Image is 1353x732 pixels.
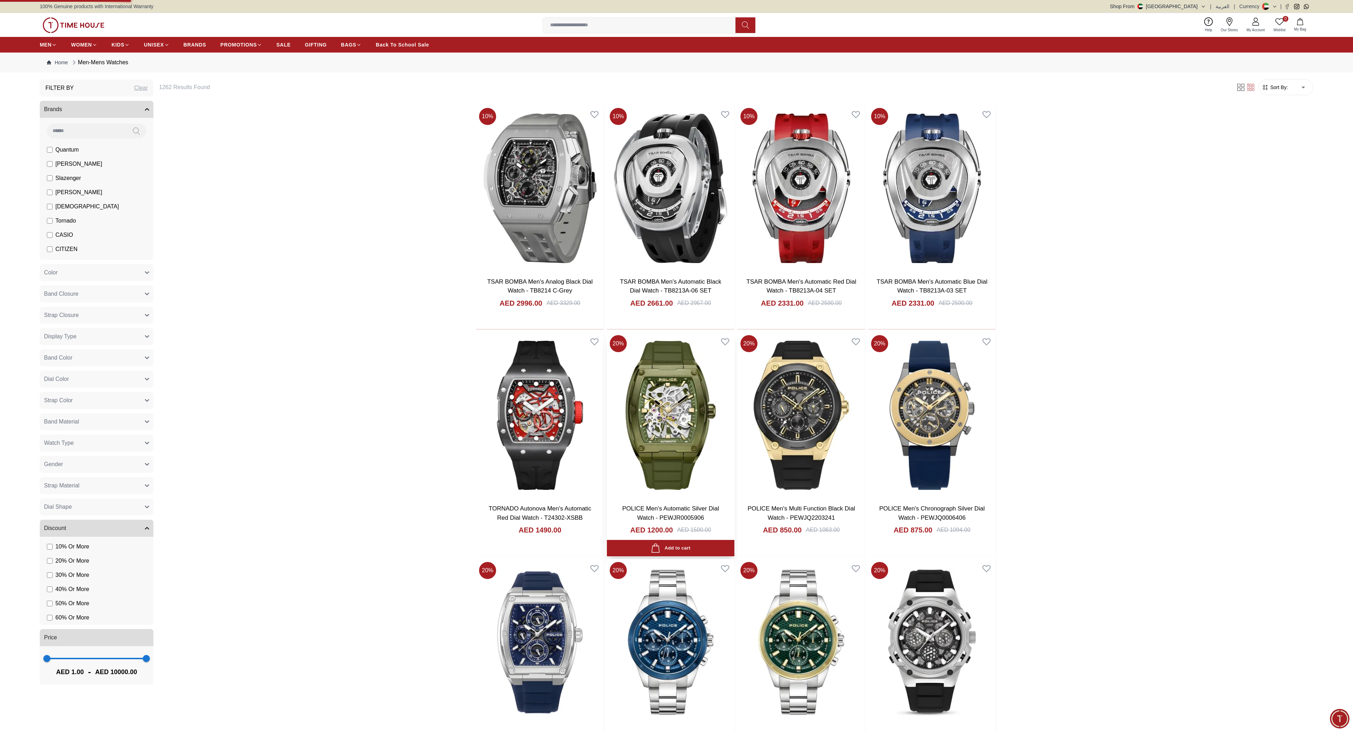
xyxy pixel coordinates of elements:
[738,332,865,499] a: POLICE Men's Multi Function Black Dial Watch - PEWJQ2203241
[71,58,128,67] div: Men-Mens Watches
[112,38,130,51] a: KIDS
[40,38,57,51] a: MEN
[939,299,972,307] div: AED 2590.00
[71,38,97,51] a: WOMEN
[103,185,132,194] span: Exchanges
[47,544,53,550] input: 10% Or More
[1216,3,1229,10] span: العربية
[44,396,73,405] span: Strap Color
[518,525,561,535] h4: AED 1490.00
[40,413,153,430] button: Band Material
[276,41,290,48] span: SALE
[748,505,855,521] a: POLICE Men's Multi Function Black Dial Watch - PEWJQ2203241
[868,332,996,499] a: POLICE Men's Chronograph Silver Dial Watch - PEWJQ0006406
[40,264,153,281] button: Color
[221,41,257,48] span: PROMOTIONS
[184,38,206,51] a: BRANDS
[68,185,91,194] span: Services
[487,278,593,294] a: TSAR BOMBA Men's Analog Black Dial Watch - TB8214 C-Grey
[1218,27,1241,33] span: Our Stores
[1269,84,1288,91] span: Sort By:
[73,216,137,229] div: Track your Shipment
[55,202,119,211] span: [DEMOGRAPHIC_DATA]
[55,146,79,154] span: Quantum
[47,204,53,209] input: [DEMOGRAPHIC_DATA]
[95,667,137,677] span: AED 10000.00
[10,216,69,229] div: Request a callback
[47,161,53,167] input: [PERSON_NAME]
[1304,4,1309,9] a: Whatsapp
[55,542,89,551] span: 10 % Or More
[45,84,74,92] h3: Filter By
[651,543,690,553] div: Add to cart
[40,101,153,118] button: Brands
[44,460,63,469] span: Gender
[40,392,153,409] button: Strap Color
[607,540,734,557] button: Add to cart
[738,105,865,272] img: TSAR BOMBA Men's Automatic Red Dial Watch - TB8213A-04 SET
[40,328,153,345] button: Display Type
[55,217,76,225] span: Tornado
[305,38,327,51] a: GIFTING
[630,298,673,308] h4: AED 2661.00
[763,525,802,535] h4: AED 850.00
[1110,3,1206,10] button: Shop From[GEOGRAPHIC_DATA]
[47,232,53,238] input: CASIO
[871,335,888,352] span: 20 %
[144,41,164,48] span: UNISEX
[112,41,124,48] span: KIDS
[55,613,89,622] span: 60 % Or More
[221,38,262,51] a: PROMOTIONS
[95,170,113,175] span: 12:32 PM
[22,185,55,194] span: New Enquiry
[44,503,72,511] span: Dial Shape
[1244,27,1268,33] span: My Account
[740,108,757,125] span: 10 %
[936,526,970,534] div: AED 1094.00
[341,38,362,51] a: BAGS
[47,190,53,195] input: [PERSON_NAME]
[607,559,734,726] a: POLICE Men's Multifunction Blue Dial Watch - PEWJK2204109
[1284,4,1290,9] a: Facebook
[40,41,51,48] span: MEN
[1239,3,1262,10] div: Currency
[806,526,839,534] div: AED 1063.00
[47,615,53,621] input: 60% Or More
[55,259,75,268] span: GUESS
[47,601,53,606] input: 50% Or More
[376,38,429,51] a: Back To School Sale
[47,572,53,578] input: 30% Or More
[55,160,102,168] span: [PERSON_NAME]
[47,147,53,153] input: Quantum
[868,105,996,272] a: TSAR BOMBA Men's Automatic Blue Dial Watch - TB8213A-03 SET
[489,505,591,521] a: TORNADO Autonova Men's Automatic Red Dial Watch - T24302-XSBB
[746,278,856,294] a: TSAR BOMBA Men's Automatic Red Dial Watch - TB8213A-04 SET
[761,298,804,308] h4: AED 2331.00
[677,299,711,307] div: AED 2957.00
[64,183,95,196] div: Services
[134,84,148,92] div: Clear
[40,53,1313,72] nav: Breadcrumb
[55,188,102,197] span: [PERSON_NAME]
[40,349,153,366] button: Band Color
[2,240,140,275] textarea: We are here to help you
[879,505,985,521] a: POLICE Men's Chronograph Silver Dial Watch - PEWJQ0006406
[738,559,865,726] img: POLICE Men's Multifunction Green Dial Watch - PEWJK2204108
[77,218,132,226] span: Track your Shipment
[1271,27,1288,33] span: Wishlist
[1280,3,1282,10] span: |
[56,667,84,677] span: AED 1.00
[871,108,888,125] span: 10 %
[1283,16,1288,22] span: 0
[476,105,604,272] img: TSAR BOMBA Men's Analog Black Dial Watch - TB8214 C-Grey
[55,174,81,182] span: Slazenger
[55,599,89,608] span: 50 % Or More
[1330,709,1349,728] div: Chat Widget
[607,105,734,272] img: TSAR BOMBA Men's Automatic Black Dial Watch - TB8213A-06 SET
[40,435,153,452] button: Watch Type
[479,562,496,579] span: 20 %
[1201,16,1217,34] a: Help
[547,299,580,307] div: AED 3329.00
[44,354,72,362] span: Band Color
